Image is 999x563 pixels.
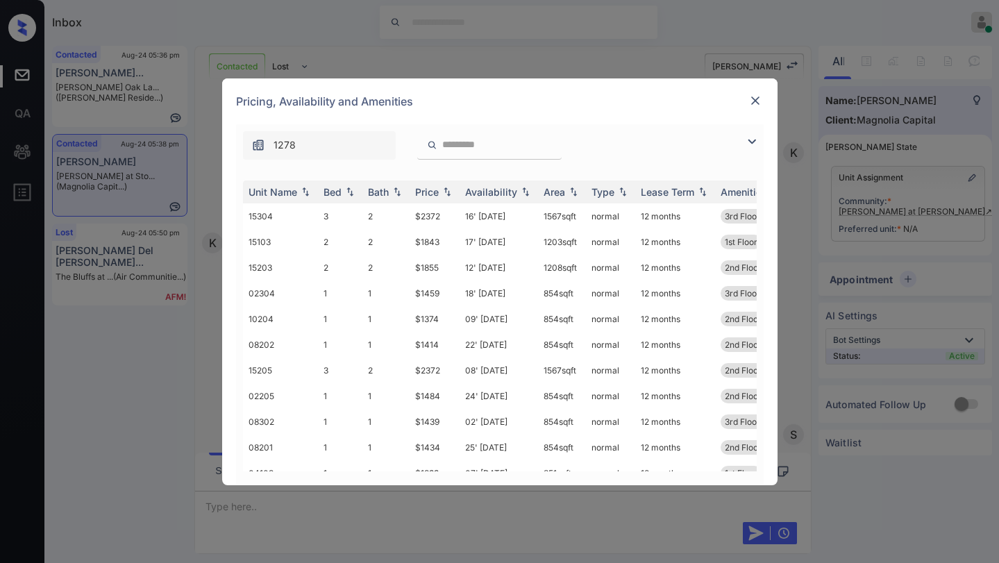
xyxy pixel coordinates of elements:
span: 2nd Floor [725,365,762,376]
td: $1484 [410,383,460,409]
td: 1 [318,332,362,358]
div: Bath [368,186,389,198]
img: sorting [343,187,357,196]
td: 1 [362,460,410,486]
div: Bed [324,186,342,198]
td: 1 [318,306,362,332]
td: 854 sqft [538,435,586,460]
td: 02304 [243,280,318,306]
td: 1 [362,332,410,358]
td: $1855 [410,255,460,280]
td: 07' [DATE] [460,460,538,486]
td: 04103 [243,460,318,486]
td: 3 [318,358,362,383]
td: 854 sqft [538,306,586,332]
td: 1 [318,280,362,306]
td: 851 sqft [538,460,586,486]
span: 3rd Floor [725,288,760,299]
img: sorting [616,187,630,196]
td: normal [586,332,635,358]
span: 1st Floor [725,237,757,247]
td: 2 [362,203,410,229]
td: 1567 sqft [538,203,586,229]
td: 1 [362,409,410,435]
td: 12 months [635,332,715,358]
div: Lease Term [641,186,694,198]
td: 854 sqft [538,280,586,306]
td: normal [586,383,635,409]
td: 10204 [243,306,318,332]
td: 09' [DATE] [460,306,538,332]
img: sorting [519,187,532,196]
td: $2372 [410,203,460,229]
td: 1 [362,280,410,306]
span: 2nd Floor [725,442,762,453]
span: 2nd Floor [725,262,762,273]
td: normal [586,229,635,255]
img: sorting [390,187,404,196]
td: normal [586,409,635,435]
td: 08' [DATE] [460,358,538,383]
td: 2 [318,229,362,255]
td: 12 months [635,409,715,435]
td: 25' [DATE] [460,435,538,460]
td: 08201 [243,435,318,460]
td: normal [586,306,635,332]
td: normal [586,255,635,280]
td: 24' [DATE] [460,383,538,409]
td: 12 months [635,383,715,409]
td: 1 [362,383,410,409]
td: 02205 [243,383,318,409]
img: sorting [566,187,580,196]
img: close [748,94,762,108]
td: normal [586,435,635,460]
td: $1439 [410,409,460,435]
td: 1 [362,306,410,332]
td: 02' [DATE] [460,409,538,435]
td: 17' [DATE] [460,229,538,255]
td: 854 sqft [538,383,586,409]
td: 12 months [635,435,715,460]
td: 1 [318,409,362,435]
td: $1843 [410,229,460,255]
td: 12' [DATE] [460,255,538,280]
td: 15203 [243,255,318,280]
div: Amenities [721,186,767,198]
div: Pricing, Availability and Amenities [222,78,778,124]
div: Price [415,186,439,198]
td: 2 [362,255,410,280]
td: 15304 [243,203,318,229]
div: Availability [465,186,517,198]
td: 854 sqft [538,409,586,435]
span: 1278 [274,137,296,153]
td: 1567 sqft [538,358,586,383]
span: 1st Floor [725,468,757,478]
td: 1 [318,383,362,409]
td: 08202 [243,332,318,358]
td: $1414 [410,332,460,358]
td: 2 [362,229,410,255]
td: 15103 [243,229,318,255]
td: 12 months [635,255,715,280]
img: icon-zuma [251,138,265,152]
td: $2372 [410,358,460,383]
td: 854 sqft [538,332,586,358]
td: 22' [DATE] [460,332,538,358]
img: sorting [299,187,312,196]
td: 16' [DATE] [460,203,538,229]
div: Type [591,186,614,198]
td: 12 months [635,229,715,255]
td: 18' [DATE] [460,280,538,306]
td: 1203 sqft [538,229,586,255]
div: Unit Name [249,186,297,198]
td: 3 [318,203,362,229]
span: 3rd Floor [725,417,760,427]
td: normal [586,358,635,383]
span: 3rd Floor [725,211,760,221]
td: normal [586,203,635,229]
td: 12 months [635,203,715,229]
span: 2nd Floor [725,314,762,324]
td: 2 [362,358,410,383]
td: normal [586,460,635,486]
span: 2nd Floor [725,339,762,350]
